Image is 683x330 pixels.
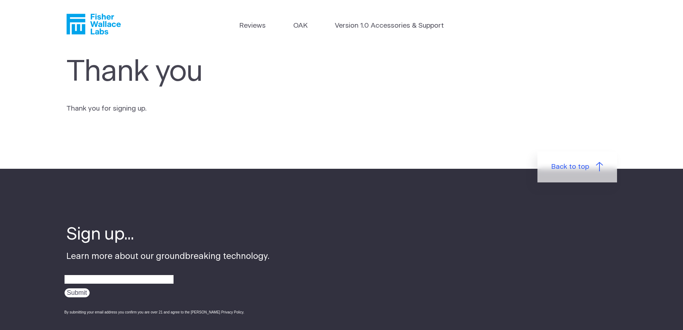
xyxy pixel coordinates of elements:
input: Submit [65,288,90,297]
a: Back to top [537,152,617,182]
a: Version 1.0 Accessories & Support [335,21,444,31]
a: Reviews [239,21,266,31]
h4: Sign up... [66,223,270,246]
span: Thank you for signing up. [66,105,147,112]
h1: Thank you [66,55,376,89]
a: Fisher Wallace [66,14,121,34]
div: Learn more about our groundbreaking technology. [66,223,270,322]
span: Back to top [551,162,589,172]
a: OAK [293,21,308,31]
div: By submitting your email address you confirm you are over 21 and agree to the [PERSON_NAME] Priva... [65,310,270,315]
